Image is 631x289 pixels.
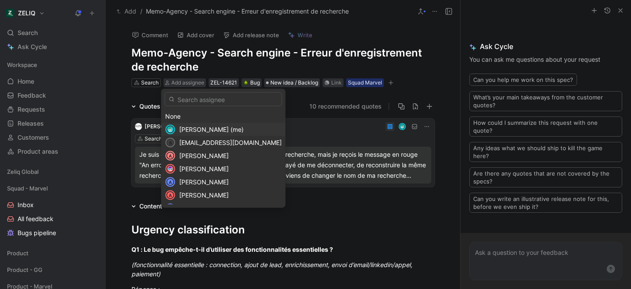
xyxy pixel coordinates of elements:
[179,126,244,133] span: [PERSON_NAME] (me)
[167,165,174,173] img: avatar
[179,139,282,146] span: [EMAIL_ADDRESS][DOMAIN_NAME]
[165,92,282,106] input: Search assignee
[179,178,229,186] span: [PERSON_NAME]
[167,152,174,160] div: A
[179,152,229,159] span: [PERSON_NAME]
[167,178,174,186] div: A
[167,126,174,134] img: avatar
[179,191,229,199] span: [PERSON_NAME]
[167,191,174,199] div: A
[167,139,174,147] div: s
[165,111,282,122] div: None
[179,165,229,173] span: [PERSON_NAME]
